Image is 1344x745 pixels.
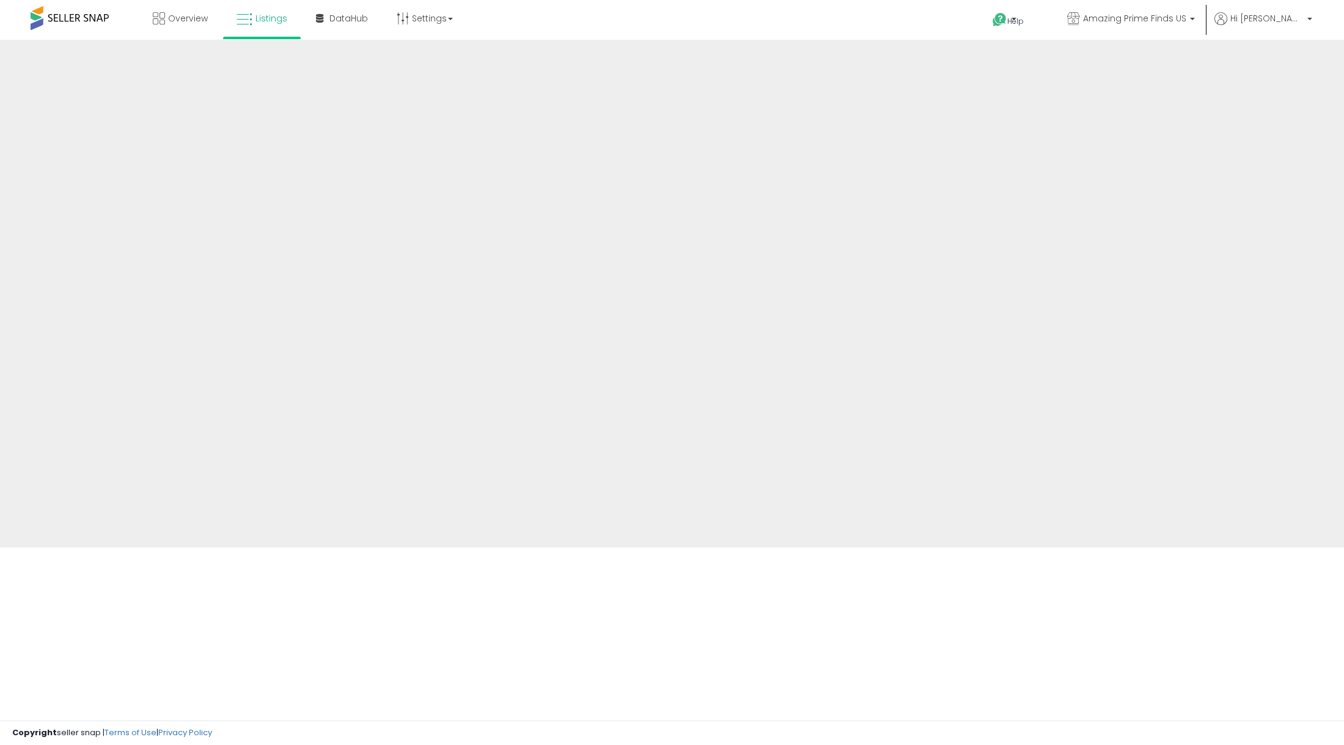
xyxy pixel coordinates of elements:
[983,3,1048,40] a: Help
[329,12,368,24] span: DataHub
[1007,16,1024,26] span: Help
[168,12,208,24] span: Overview
[1214,12,1312,40] a: Hi [PERSON_NAME]
[1083,12,1186,24] span: Amazing Prime Finds US
[255,12,287,24] span: Listings
[1230,12,1304,24] span: Hi [PERSON_NAME]
[992,12,1007,28] i: Get Help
